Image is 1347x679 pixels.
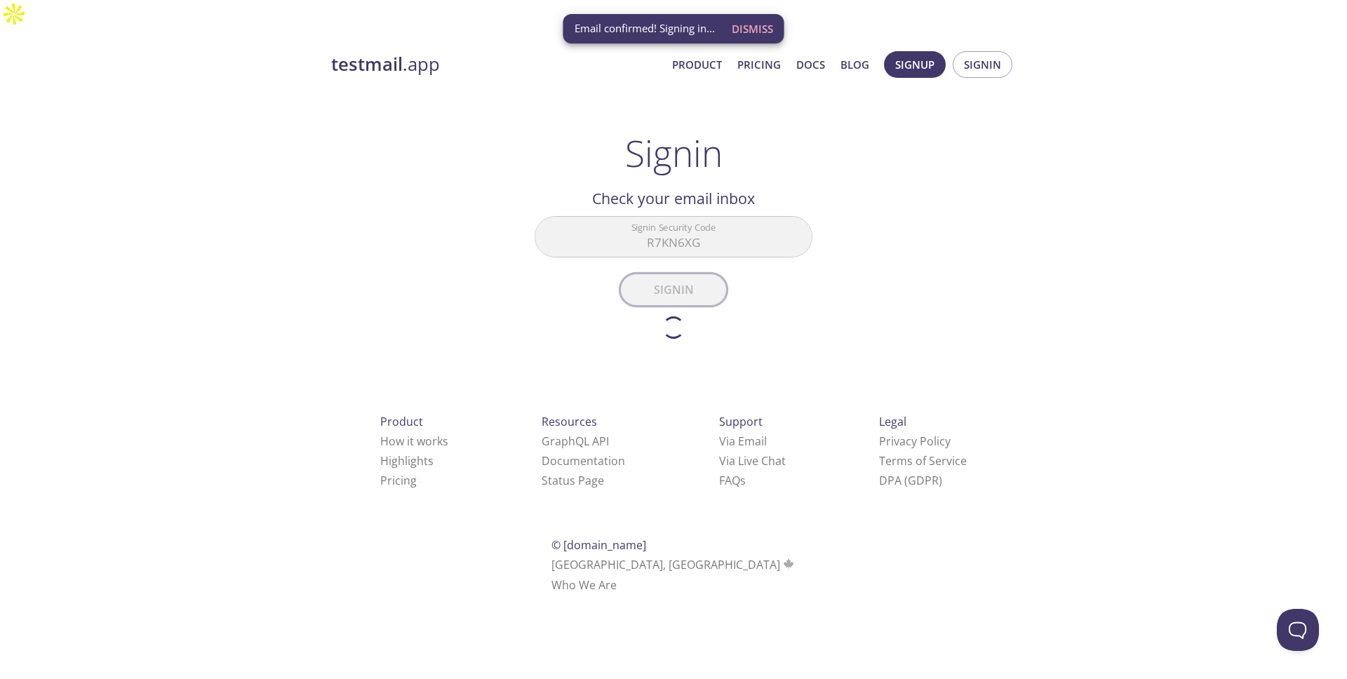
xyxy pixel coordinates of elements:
h2: Check your email inbox [535,187,812,210]
span: Signup [895,55,934,74]
a: testmail.app [331,53,661,76]
a: Via Live Chat [719,453,786,469]
button: Signup [884,51,946,78]
strong: testmail [331,52,403,76]
a: FAQ [719,473,746,488]
span: Signin [964,55,1001,74]
a: Via Email [719,433,767,449]
a: How it works [380,433,448,449]
a: Documentation [542,453,625,469]
span: Support [719,414,763,429]
span: s [740,473,746,488]
a: Pricing [737,55,781,74]
span: Resources [542,414,597,429]
iframe: Help Scout Beacon - Open [1277,609,1319,651]
span: © [DOMAIN_NAME] [551,537,646,553]
span: Legal [879,414,906,429]
button: Signin [953,51,1012,78]
a: Status Page [542,473,604,488]
a: Product [672,55,722,74]
a: Blog [840,55,869,74]
a: Highlights [380,453,434,469]
span: Product [380,414,423,429]
a: GraphQL API [542,433,609,449]
a: Terms of Service [879,453,967,469]
a: Privacy Policy [879,433,951,449]
a: Docs [796,55,825,74]
span: Email confirmed! Signing in... [575,21,715,36]
span: Dismiss [732,20,773,38]
span: [GEOGRAPHIC_DATA], [GEOGRAPHIC_DATA] [551,557,796,572]
a: Pricing [380,473,417,488]
a: DPA (GDPR) [879,473,942,488]
h1: Signin [625,132,723,174]
button: Dismiss [726,15,779,42]
a: Who We Are [551,577,617,593]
